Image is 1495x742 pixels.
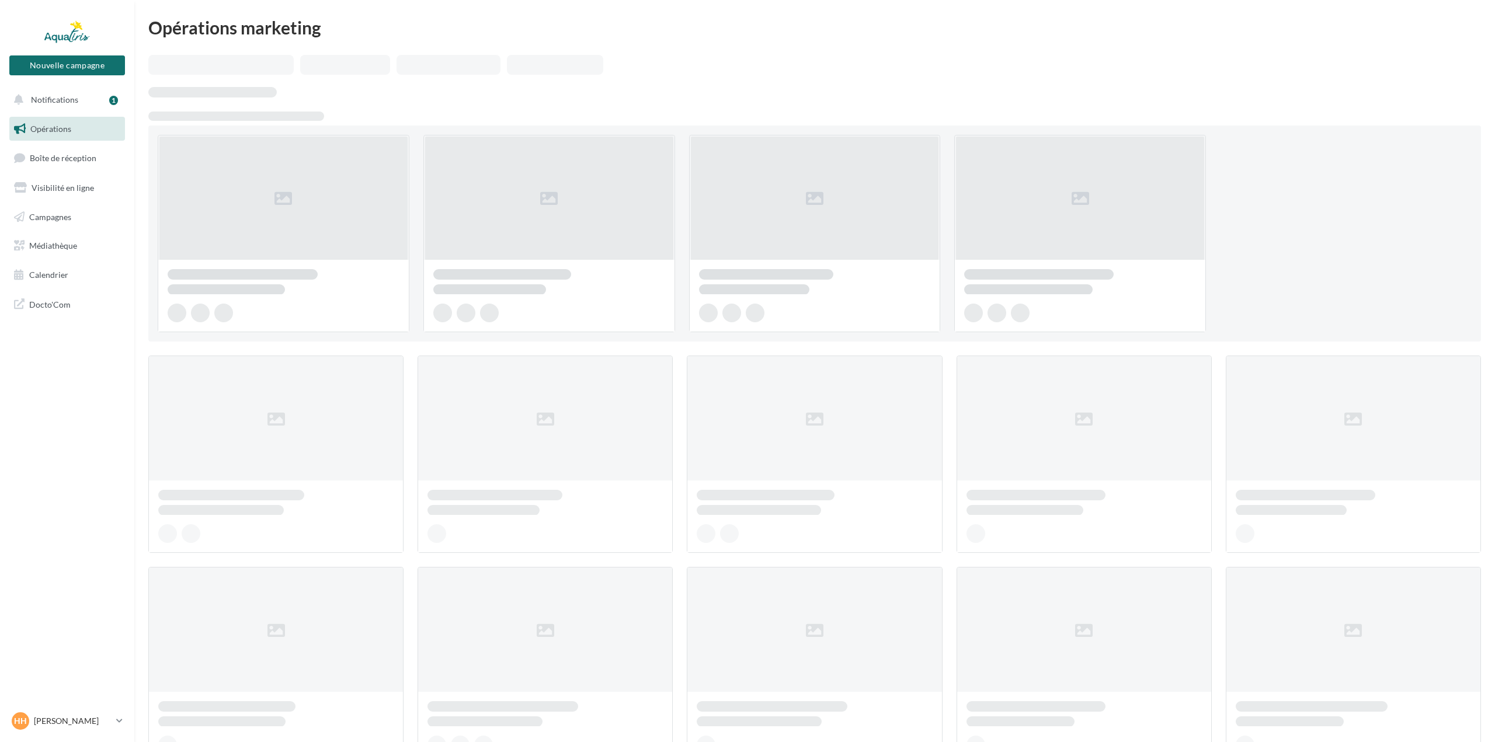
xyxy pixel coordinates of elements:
button: Notifications 1 [7,88,123,112]
div: 1 [109,96,118,105]
a: Médiathèque [7,234,127,258]
span: HH [14,715,27,727]
a: HH [PERSON_NAME] [9,710,125,732]
a: Visibilité en ligne [7,176,127,200]
a: Campagnes [7,205,127,229]
span: Opérations [30,124,71,134]
button: Nouvelle campagne [9,55,125,75]
span: Visibilité en ligne [32,183,94,193]
a: Opérations [7,117,127,141]
div: Opérations marketing [148,19,1481,36]
span: Médiathèque [29,241,77,250]
span: Docto'Com [29,297,71,312]
span: Notifications [31,95,78,104]
a: Calendrier [7,263,127,287]
span: Calendrier [29,270,68,280]
span: Campagnes [29,211,71,221]
a: Docto'Com [7,292,127,316]
span: Boîte de réception [30,153,96,163]
p: [PERSON_NAME] [34,715,112,727]
a: Boîte de réception [7,145,127,170]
